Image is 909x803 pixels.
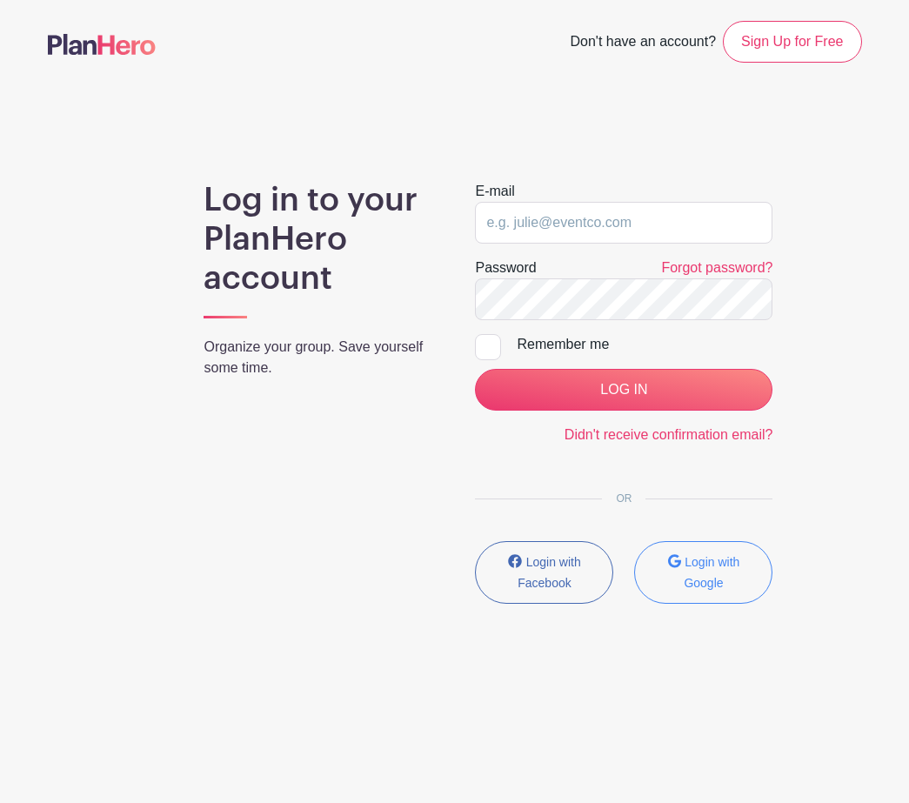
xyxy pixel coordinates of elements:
input: e.g. julie@eventco.com [475,202,772,244]
small: Login with Google [684,555,739,590]
span: Don't have an account? [570,24,716,63]
h1: Log in to your PlanHero account [204,181,433,299]
button: Login with Facebook [475,541,613,604]
div: Remember me [517,334,772,355]
img: logo-507f7623f17ff9eddc593b1ce0a138ce2505c220e1c5a4e2b4648c50719b7d32.svg [48,34,156,55]
button: Login with Google [634,541,772,604]
input: LOG IN [475,369,772,411]
a: Sign Up for Free [723,21,861,63]
p: Organize your group. Save yourself some time. [204,337,433,378]
label: Password [475,258,536,278]
small: Login with Facebook [518,555,581,590]
a: Didn't receive confirmation email? [565,427,773,442]
span: OR [602,492,645,505]
a: Forgot password? [661,260,772,275]
label: E-mail [475,181,514,202]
